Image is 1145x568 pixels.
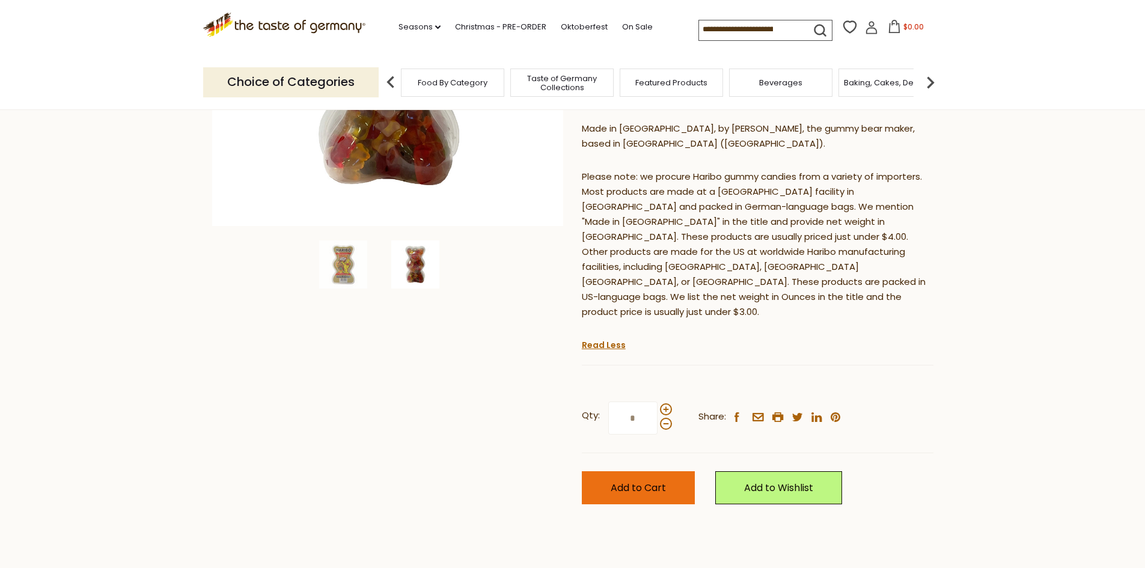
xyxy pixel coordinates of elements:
span: $0.00 [903,22,924,32]
img: Haribo Gold Bears Gummies Bear-Shaped [319,240,367,289]
a: Taste of Germany Collections [514,74,610,92]
input: Qty: [608,402,658,435]
a: Baking, Cakes, Desserts [844,78,937,87]
a: Read Less [582,339,626,351]
a: Seasons [398,20,441,34]
a: Beverages [759,78,802,87]
img: previous arrow [379,70,403,94]
img: Haribo Gold Bears Gummies in bear-shaped tub, 450g - made in Germany [391,240,439,289]
a: On Sale [622,20,653,34]
p: Please note: we procure Haribo gummy candies from a variety of importers. Most products are made ... [582,169,933,320]
a: Featured Products [635,78,707,87]
button: Add to Cart [582,471,695,504]
strong: Qty: [582,408,600,423]
span: Share: [698,409,726,424]
span: Add to Cart [611,481,666,495]
button: $0.00 [881,20,932,38]
a: Christmas - PRE-ORDER [455,20,546,34]
a: Oktoberfest [561,20,608,34]
a: Add to Wishlist [715,471,842,504]
p: Made in [GEOGRAPHIC_DATA], by [PERSON_NAME], the gummy bear maker, based in [GEOGRAPHIC_DATA] ([G... [582,121,933,151]
p: Choice of Categories [203,67,379,97]
img: next arrow [918,70,942,94]
a: Food By Category [418,78,487,87]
